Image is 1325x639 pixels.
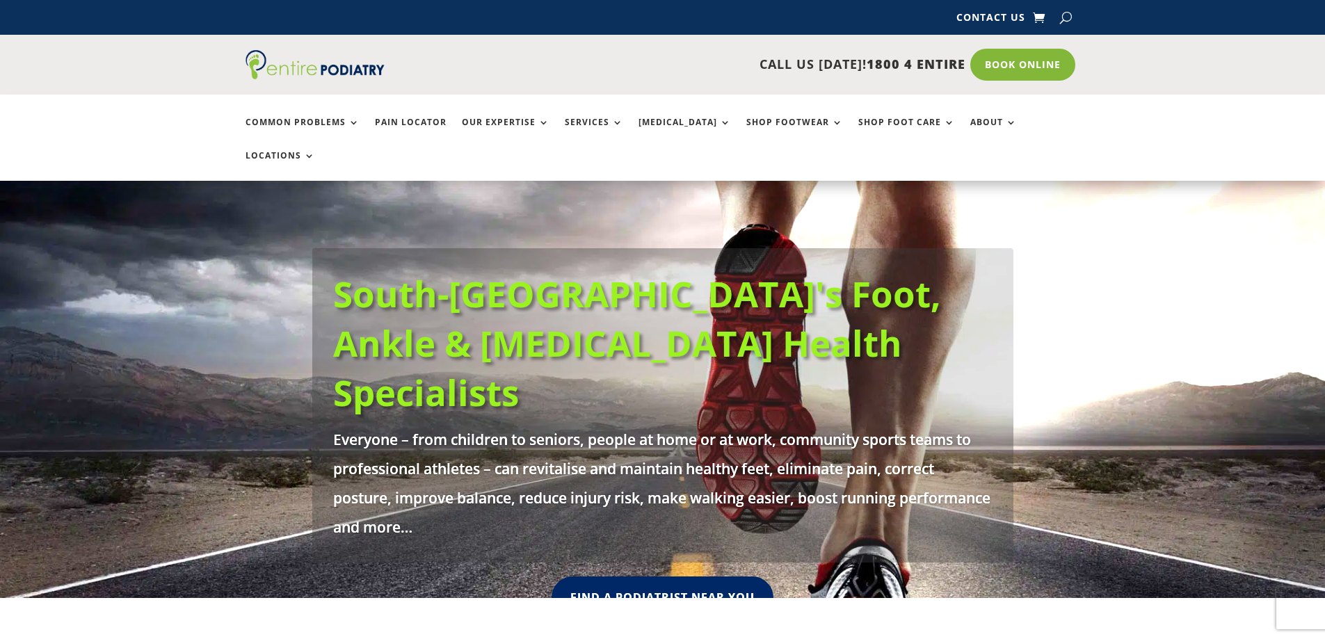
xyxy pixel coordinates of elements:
img: logo (1) [246,50,385,79]
a: Shop Foot Care [858,118,955,147]
a: Common Problems [246,118,360,147]
a: Contact Us [956,13,1025,28]
a: Entire Podiatry [246,68,385,82]
p: Everyone – from children to seniors, people at home or at work, community sports teams to profess... [333,425,993,542]
a: Services [565,118,623,147]
a: About [970,118,1017,147]
a: Shop Footwear [746,118,843,147]
a: [MEDICAL_DATA] [639,118,731,147]
a: Our Expertise [462,118,549,147]
a: Find A Podiatrist Near You [552,576,773,619]
a: Pain Locator [375,118,447,147]
a: South-[GEOGRAPHIC_DATA]'s Foot, Ankle & [MEDICAL_DATA] Health Specialists [333,269,941,417]
a: Book Online [970,49,1075,81]
span: 1800 4 ENTIRE [867,56,965,72]
a: Locations [246,151,315,181]
p: CALL US [DATE]! [438,56,965,74]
